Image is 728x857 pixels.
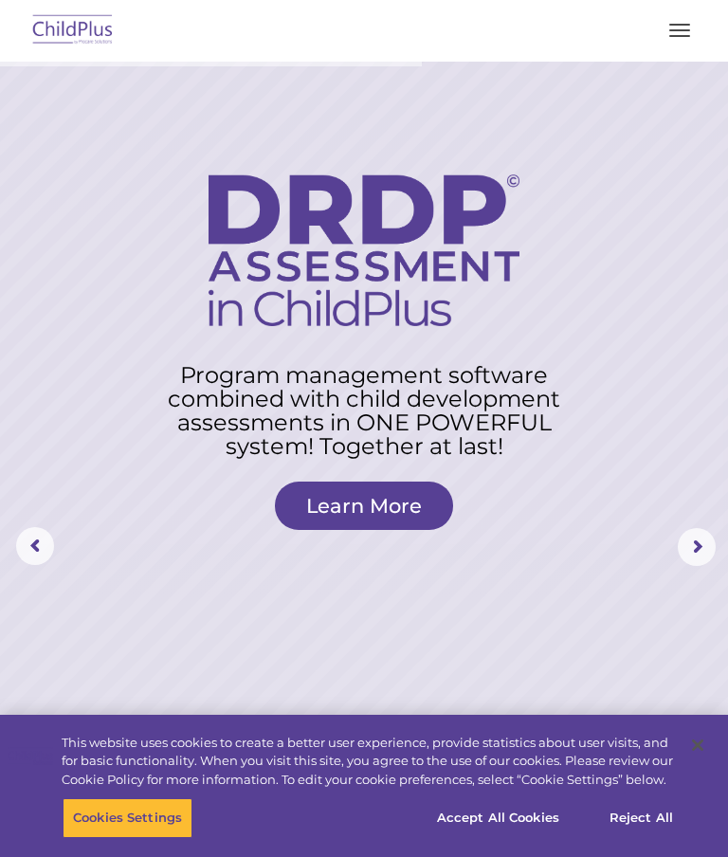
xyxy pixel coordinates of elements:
[275,482,453,530] a: Learn More
[677,724,719,766] button: Close
[209,174,519,326] img: DRDP Assessment in ChildPlus
[63,798,192,838] button: Cookies Settings
[427,798,570,838] button: Accept All Cookies
[62,734,677,790] div: This website uses cookies to create a better user experience, provide statistics about user visit...
[28,9,118,53] img: ChildPlus by Procare Solutions
[582,798,701,838] button: Reject All
[146,363,582,458] rs-layer: Program management software combined with child development assessments in ONE POWERFUL system! T...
